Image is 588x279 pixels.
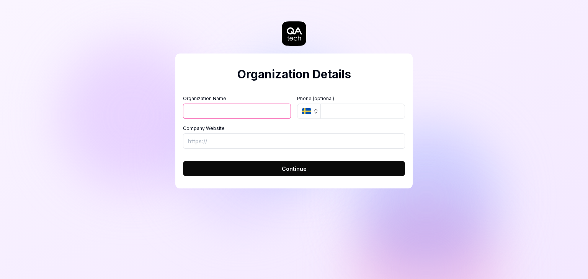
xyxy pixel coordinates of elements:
[183,95,291,102] label: Organization Name
[183,161,405,176] button: Continue
[183,66,405,83] h2: Organization Details
[183,125,405,132] label: Company Website
[183,133,405,149] input: https://
[282,165,307,173] span: Continue
[297,95,405,102] label: Phone (optional)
